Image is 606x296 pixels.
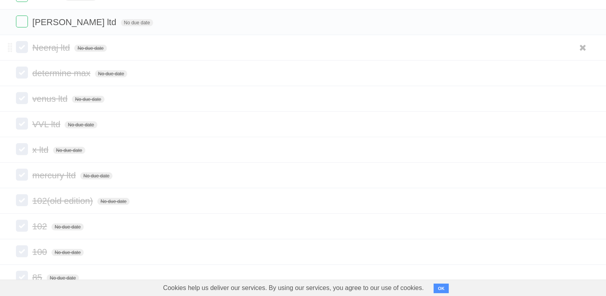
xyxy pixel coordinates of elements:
[16,67,28,79] label: Done
[74,45,107,52] span: No due date
[32,170,78,180] span: mercury ltd
[51,223,84,231] span: No due date
[16,220,28,232] label: Done
[121,19,153,26] span: No due date
[16,169,28,181] label: Done
[32,196,95,206] span: 102(old edition)
[32,221,49,231] span: 102
[32,43,72,53] span: Neeraj ltd
[32,17,118,27] span: [PERSON_NAME] ltd
[32,272,44,282] span: 85
[16,143,28,155] label: Done
[32,94,69,104] span: venus ltd
[80,172,113,180] span: No due date
[32,119,62,129] span: VVL ltd
[32,247,49,257] span: 100
[72,96,104,103] span: No due date
[47,274,79,282] span: No due date
[16,271,28,283] label: Done
[32,145,50,155] span: x ltd
[51,249,84,256] span: No due date
[32,68,93,78] span: determine max
[16,16,28,28] label: Done
[16,92,28,104] label: Done
[434,284,449,293] button: OK
[16,118,28,130] label: Done
[95,70,127,77] span: No due date
[155,280,432,296] span: Cookies help us deliver our services. By using our services, you agree to our use of cookies.
[16,245,28,257] label: Done
[65,121,97,128] span: No due date
[16,41,28,53] label: Done
[53,147,85,154] span: No due date
[16,194,28,206] label: Done
[97,198,130,205] span: No due date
